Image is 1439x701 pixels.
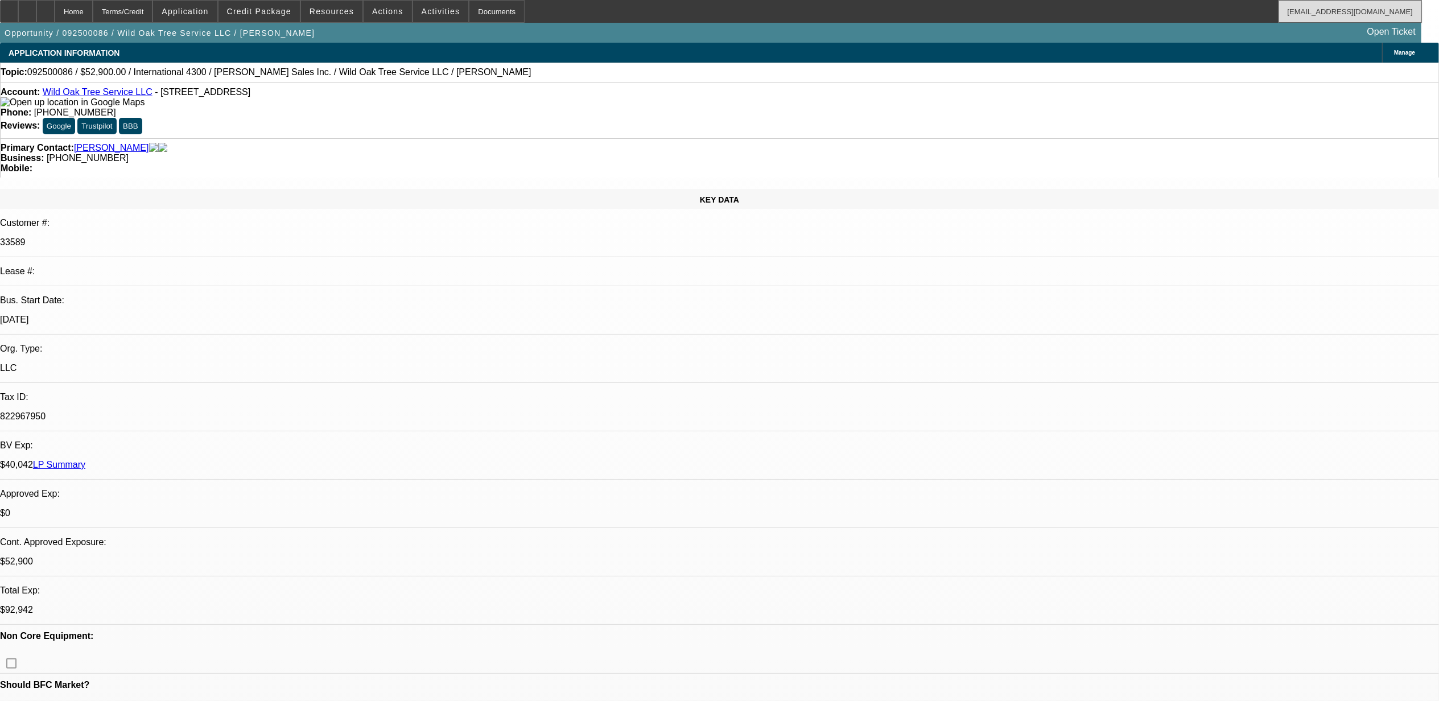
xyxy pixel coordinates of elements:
[413,1,469,22] button: Activities
[1,121,40,130] strong: Reviews:
[1,143,74,153] strong: Primary Contact:
[1,97,145,108] img: Open up location in Google Maps
[1,87,40,97] strong: Account:
[47,153,129,163] span: [PHONE_NUMBER]
[162,7,208,16] span: Application
[5,28,315,38] span: Opportunity / 092500086 / Wild Oak Tree Service LLC / [PERSON_NAME]
[27,67,531,77] span: 092500086 / $52,900.00 / International 4300 / [PERSON_NAME] Sales Inc. / Wild Oak Tree Service LL...
[1,97,145,107] a: View Google Maps
[301,1,362,22] button: Resources
[422,7,460,16] span: Activities
[227,7,291,16] span: Credit Package
[364,1,412,22] button: Actions
[1,163,32,173] strong: Mobile:
[1,153,44,163] strong: Business:
[155,87,250,97] span: - [STREET_ADDRESS]
[218,1,300,22] button: Credit Package
[1363,22,1420,42] a: Open Ticket
[43,118,75,134] button: Google
[153,1,217,22] button: Application
[158,143,167,153] img: linkedin-icon.png
[1,67,27,77] strong: Topic:
[149,143,158,153] img: facebook-icon.png
[9,48,119,57] span: APPLICATION INFORMATION
[77,118,116,134] button: Trustpilot
[43,87,152,97] a: Wild Oak Tree Service LLC
[119,118,142,134] button: BBB
[1,108,31,117] strong: Phone:
[33,460,85,469] a: LP Summary
[1394,50,1415,56] span: Manage
[34,108,116,117] span: [PHONE_NUMBER]
[310,7,354,16] span: Resources
[700,195,739,204] span: KEY DATA
[74,143,149,153] a: [PERSON_NAME]
[372,7,403,16] span: Actions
